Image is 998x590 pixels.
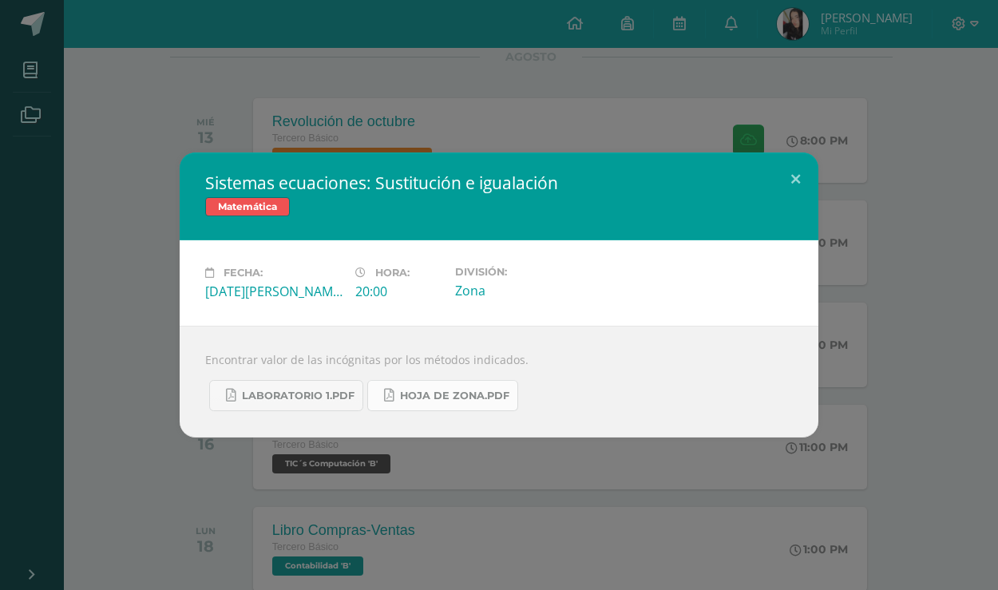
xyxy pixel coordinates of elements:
[205,283,343,300] div: [DATE][PERSON_NAME]
[209,380,363,411] a: Laboratorio 1.pdf
[205,197,290,216] span: Matemática
[180,326,818,438] div: Encontrar valor de las incógnitas por los métodos indicados.
[455,282,592,299] div: Zona
[400,390,509,402] span: Hoja de zona.pdf
[205,172,793,194] h2: Sistemas ecuaciones: Sustitución e igualación
[224,267,263,279] span: Fecha:
[455,266,592,278] label: División:
[375,267,410,279] span: Hora:
[773,152,818,207] button: Close (Esc)
[355,283,442,300] div: 20:00
[242,390,354,402] span: Laboratorio 1.pdf
[367,380,518,411] a: Hoja de zona.pdf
